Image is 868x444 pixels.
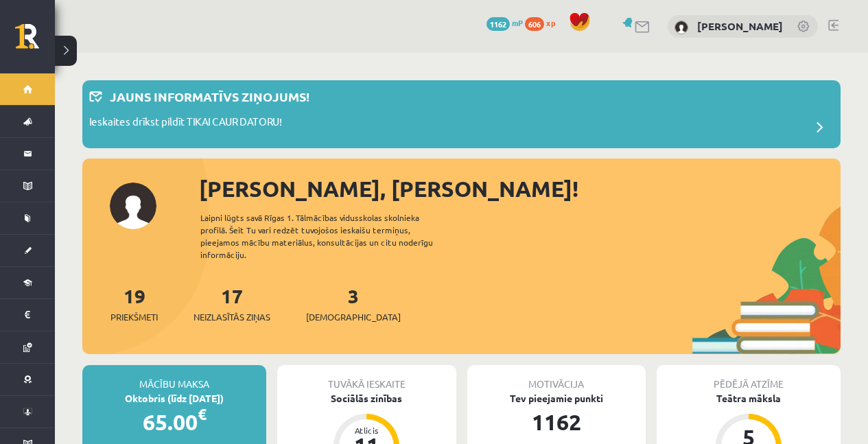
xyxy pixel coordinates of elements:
div: Mācību maksa [82,365,266,391]
span: 1162 [486,17,510,31]
div: Teātra māksla [657,391,841,406]
div: 65.00 [82,406,266,439]
span: € [198,404,207,424]
div: Oktobris (līdz [DATE]) [82,391,266,406]
a: 19Priekšmeti [110,283,158,324]
a: 3[DEMOGRAPHIC_DATA] [306,283,401,324]
p: Jauns informatīvs ziņojums! [110,87,309,106]
a: 606 xp [525,17,562,28]
div: Sociālās zinības [277,391,456,406]
span: Neizlasītās ziņas [193,310,270,324]
span: 606 [525,17,544,31]
div: Laipni lūgts savā Rīgas 1. Tālmācības vidusskolas skolnieka profilā. Šeit Tu vari redzēt tuvojošo... [200,211,457,261]
p: Ieskaites drīkst pildīt TIKAI CAUR DATORU! [89,114,282,133]
div: Tev pieejamie punkti [467,391,646,406]
div: Atlicis [346,426,387,434]
img: Daniela Estere Smoroģina [675,21,688,34]
span: [DEMOGRAPHIC_DATA] [306,310,401,324]
span: mP [512,17,523,28]
a: 1162 mP [486,17,523,28]
a: [PERSON_NAME] [697,19,783,33]
div: Motivācija [467,365,646,391]
a: Jauns informatīvs ziņojums! Ieskaites drīkst pildīt TIKAI CAUR DATORU! [89,87,834,141]
a: 17Neizlasītās ziņas [193,283,270,324]
div: 1162 [467,406,646,439]
span: Priekšmeti [110,310,158,324]
div: [PERSON_NAME], [PERSON_NAME]! [199,172,841,205]
a: Rīgas 1. Tālmācības vidusskola [15,24,55,58]
div: Pēdējā atzīme [657,365,841,391]
span: xp [546,17,555,28]
div: Tuvākā ieskaite [277,365,456,391]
